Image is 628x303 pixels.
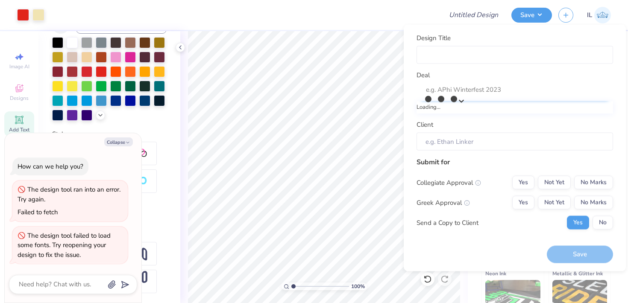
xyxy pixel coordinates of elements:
span: 100 % [351,283,365,290]
button: No Marks [574,176,613,189]
div: Collegiate Approval [417,178,481,187]
div: Send a Copy to Client [417,218,478,227]
span: Add Text [9,126,29,133]
label: Client [417,120,433,130]
button: Yes [512,196,534,210]
button: Yes [567,216,589,230]
div: The design tool ran into an error. Try again. [18,185,120,204]
button: No [593,216,613,230]
div: Greek Approval [417,198,470,207]
button: Save [511,8,552,23]
div: Submit for [417,157,613,167]
button: Collapse [104,137,133,146]
input: e.g. Ethan Linker [417,132,613,151]
img: Isabella Lobaina [594,7,611,23]
button: Not Yet [538,196,571,210]
button: No Marks [574,196,613,210]
div: The design tool failed to load some fonts. Try reopening your design to fix the issue. [18,231,111,259]
span: Image AI [9,63,29,70]
span: Designs [10,95,29,102]
a: IL [587,7,611,23]
button: Not Yet [538,176,571,189]
div: Failed to fetch [18,208,58,216]
label: Design Title [417,33,451,43]
input: Untitled Design [442,6,505,23]
span: IL [587,10,592,20]
span: Metallic & Glitter Ink [552,269,603,278]
label: Deal [417,70,430,80]
div: Loading... [417,103,613,111]
span: Neon Ink [485,269,506,278]
div: Styles [52,129,167,139]
div: How can we help you? [18,162,83,171]
button: Yes [512,176,534,189]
